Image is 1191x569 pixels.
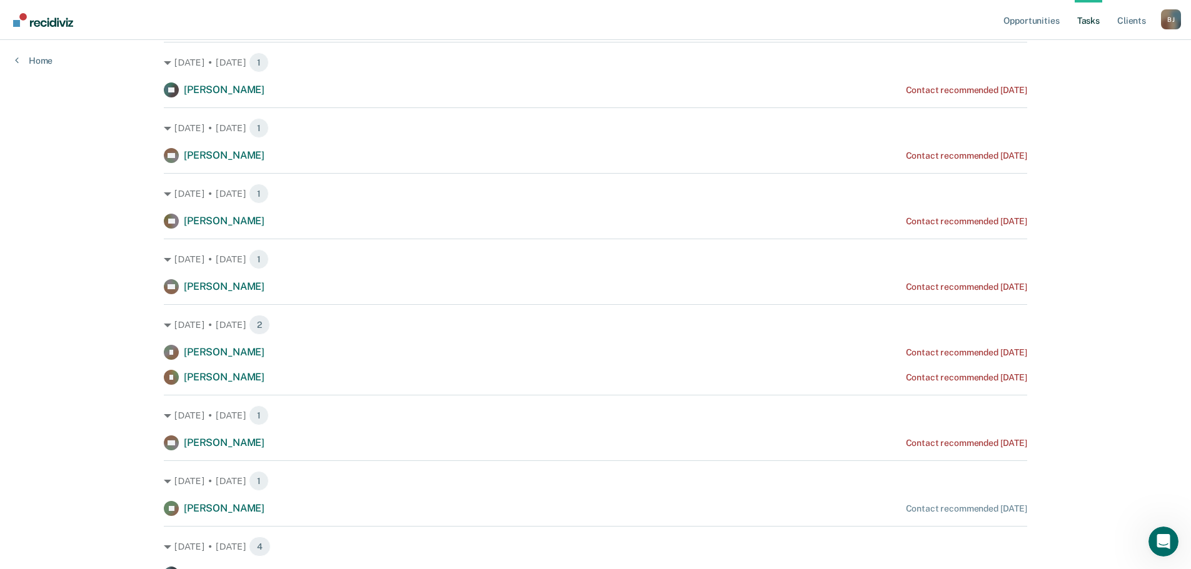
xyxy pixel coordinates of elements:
span: [PERSON_NAME] [184,346,264,358]
div: B J [1161,9,1181,29]
div: Contact recommended [DATE] [906,216,1027,227]
span: 1 [249,471,269,491]
span: 1 [249,249,269,269]
div: Contact recommended [DATE] [906,347,1027,358]
div: [DATE] • [DATE] 1 [164,118,1027,138]
div: [DATE] • [DATE] 4 [164,537,1027,557]
span: [PERSON_NAME] [184,215,264,227]
span: [PERSON_NAME] [184,371,264,383]
span: [PERSON_NAME] [184,149,264,161]
div: [DATE] • [DATE] 1 [164,405,1027,425]
div: [DATE] • [DATE] 1 [164,184,1027,204]
span: [PERSON_NAME] [184,502,264,514]
iframe: Intercom live chat [1148,527,1178,557]
div: [DATE] • [DATE] 1 [164,471,1027,491]
span: 4 [249,537,271,557]
div: Contact recommended [DATE] [906,85,1027,96]
button: Profile dropdown button [1161,9,1181,29]
img: Recidiviz [13,13,73,27]
div: [DATE] • [DATE] 2 [164,315,1027,335]
a: Home [15,55,53,66]
div: Contact recommended [DATE] [906,372,1027,383]
div: Contact recommended [DATE] [906,282,1027,292]
span: 1 [249,405,269,425]
div: [DATE] • [DATE] 1 [164,249,1027,269]
div: Contact recommended [DATE] [906,438,1027,448]
div: [DATE] • [DATE] 1 [164,52,1027,72]
span: 1 [249,118,269,138]
span: [PERSON_NAME] [184,437,264,448]
div: Contact recommended [DATE] [906,151,1027,161]
span: 2 [249,315,270,335]
span: 1 [249,52,269,72]
div: Contact recommended [DATE] [906,503,1027,514]
span: [PERSON_NAME] [184,84,264,96]
span: 1 [249,184,269,204]
span: [PERSON_NAME] [184,280,264,292]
